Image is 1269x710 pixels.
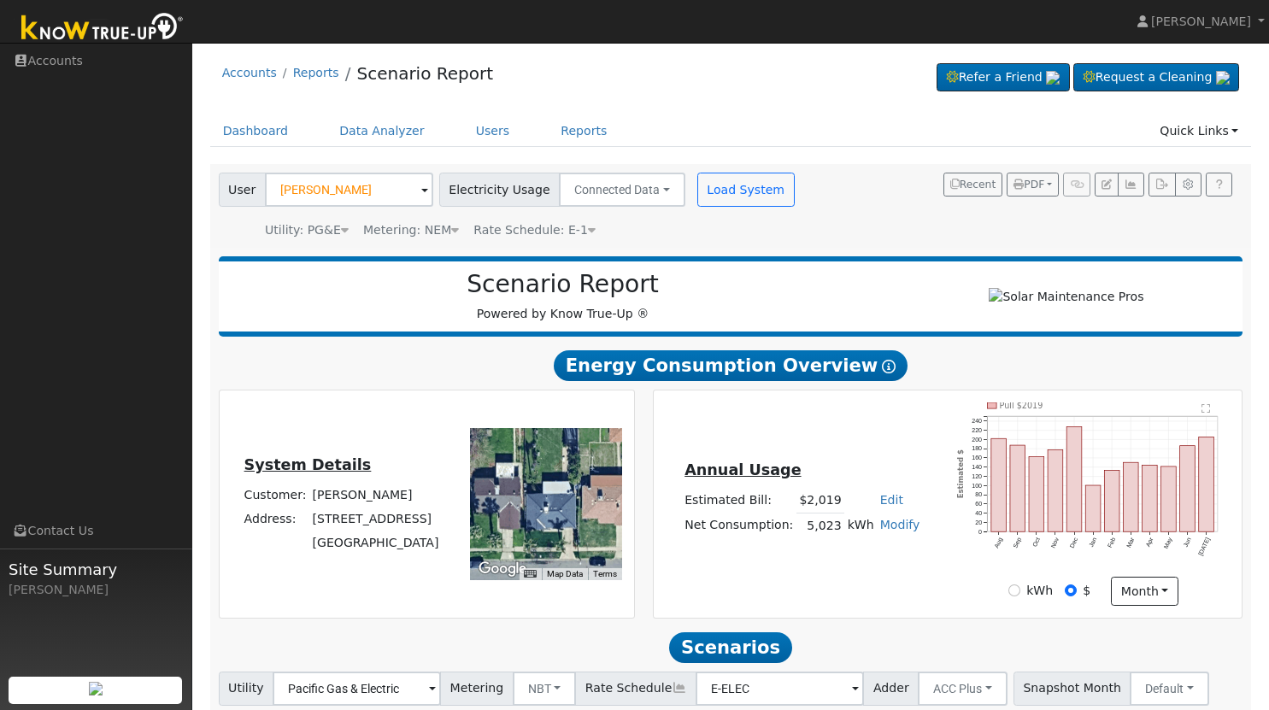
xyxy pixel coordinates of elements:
text: Pull $2019 [999,401,1043,410]
span: [PERSON_NAME] [1151,15,1251,28]
input: Select a User [265,173,433,207]
button: Export Interval Data [1149,173,1175,197]
button: month [1111,577,1178,606]
img: retrieve [1046,71,1060,85]
span: Adder [863,672,919,706]
rect: onclick="" [1143,466,1158,532]
h2: Scenario Report [236,270,890,299]
input: kWh [1008,584,1020,596]
img: Google [474,558,531,580]
input: $ [1065,584,1077,596]
rect: onclick="" [1199,437,1214,532]
text: 160 [972,455,982,461]
td: Net Consumption: [682,513,796,538]
label: $ [1083,582,1090,600]
a: Edit [880,493,903,507]
a: Accounts [222,66,277,79]
a: Modify [880,518,920,531]
text: Sep [1012,537,1023,549]
a: Request a Cleaning [1073,63,1239,92]
span: PDF [1013,179,1044,191]
a: Reports [293,66,339,79]
text: Estimated $ [956,449,965,498]
rect: onclick="" [1066,427,1082,532]
button: Keyboard shortcuts [524,568,536,580]
td: $2,019 [796,489,844,513]
text: 100 [972,483,982,490]
rect: onclick="" [1085,485,1101,531]
a: Open this area in Google Maps (opens a new window) [474,558,531,580]
rect: onclick="" [1029,457,1044,532]
text: Oct [1031,537,1042,548]
input: Select a Rate Schedule [696,672,864,706]
span: Utility [219,672,274,706]
rect: onclick="" [1180,446,1196,532]
span: User [219,173,266,207]
span: Electricity Usage [439,173,560,207]
span: Snapshot Month [1013,672,1131,706]
button: Edit User [1095,173,1119,197]
rect: onclick="" [1048,450,1063,532]
a: Scenario Report [356,63,493,84]
button: Connected Data [559,173,685,207]
text: 220 [972,427,982,434]
button: NBT [513,672,577,706]
td: Estimated Bill: [682,489,796,513]
a: Dashboard [210,115,302,147]
input: Select a Utility [273,672,441,706]
button: Recent [943,173,1003,197]
text: 40 [975,510,982,517]
text: May [1163,537,1174,550]
button: Map Data [547,568,583,580]
a: Users [463,115,523,147]
text: Dec [1069,537,1080,549]
text: Aug [993,537,1004,549]
text: 240 [972,418,982,425]
text:  [1201,403,1210,414]
text: [DATE] [1197,537,1212,557]
u: System Details [244,456,372,473]
td: [STREET_ADDRESS] [309,507,442,531]
text: Apr [1145,537,1155,549]
button: Settings [1175,173,1201,197]
text: 80 [975,492,982,499]
button: Default [1130,672,1209,706]
td: [PERSON_NAME] [309,483,442,507]
img: retrieve [1216,71,1230,85]
text: 60 [975,501,982,508]
text: Jun [1183,537,1193,549]
rect: onclick="" [1124,462,1139,531]
text: Jan [1088,537,1098,549]
text: 140 [972,464,982,471]
div: [PERSON_NAME] [9,581,183,599]
rect: onclick="" [991,438,1007,531]
td: Customer: [241,483,309,507]
text: 20 [975,519,982,526]
img: retrieve [89,682,103,695]
rect: onclick="" [1161,466,1177,531]
div: Metering: NEM [363,221,459,239]
a: Quick Links [1147,115,1251,147]
label: kWh [1026,582,1053,600]
img: Know True-Up [13,9,192,48]
text: 200 [972,437,982,443]
a: Data Analyzer [326,115,438,147]
text: 180 [972,446,982,453]
i: Show Help [882,360,896,373]
u: Annual Usage [684,461,801,478]
button: Load System [697,173,795,207]
button: ACC Plus [918,672,1008,706]
text: Nov [1049,537,1060,549]
rect: onclick="" [1104,471,1119,532]
button: PDF [1007,173,1059,197]
a: Reports [548,115,620,147]
div: Utility: PG&E [265,221,349,239]
text: Mar [1125,537,1137,549]
rect: onclick="" [1010,445,1025,531]
td: 5,023 [796,513,844,538]
a: Help Link [1206,173,1232,197]
text: 120 [972,473,982,480]
span: Site Summary [9,558,183,581]
span: Rate Schedule [575,672,696,706]
a: Refer a Friend [937,63,1070,92]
